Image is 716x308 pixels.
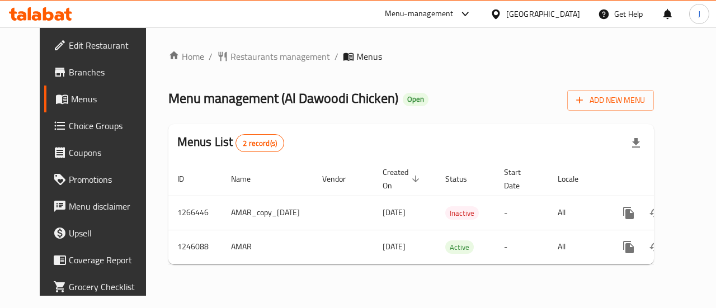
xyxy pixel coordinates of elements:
[356,50,382,63] span: Menus
[209,50,213,63] li: /
[222,196,313,230] td: AMAR_copy_[DATE]
[623,130,649,157] div: Export file
[403,93,428,106] div: Open
[168,50,204,63] a: Home
[385,7,454,21] div: Menu-management
[322,172,360,186] span: Vendor
[44,220,159,247] a: Upsell
[335,50,338,63] li: /
[44,247,159,273] a: Coverage Report
[615,200,642,226] button: more
[177,134,284,152] h2: Menus List
[642,200,669,226] button: Change Status
[217,50,330,63] a: Restaurants management
[71,92,150,106] span: Menus
[576,93,645,107] span: Add New Menu
[495,230,549,264] td: -
[504,165,535,192] span: Start Date
[69,280,150,293] span: Grocery Checklist
[495,196,549,230] td: -
[698,8,700,20] span: J
[69,226,150,240] span: Upsell
[168,230,222,264] td: 1246088
[69,39,150,52] span: Edit Restaurant
[403,94,428,104] span: Open
[44,59,159,86] a: Branches
[231,172,265,186] span: Name
[44,32,159,59] a: Edit Restaurant
[506,8,580,20] div: [GEOGRAPHIC_DATA]
[44,166,159,193] a: Promotions
[235,134,284,152] div: Total records count
[383,165,423,192] span: Created On
[383,205,406,220] span: [DATE]
[445,207,479,220] span: Inactive
[69,119,150,132] span: Choice Groups
[44,139,159,166] a: Coupons
[558,172,593,186] span: Locale
[236,138,284,149] span: 2 record(s)
[642,234,669,260] button: Change Status
[168,50,654,63] nav: breadcrumb
[445,206,479,220] div: Inactive
[445,172,482,186] span: Status
[445,241,474,254] span: Active
[69,146,150,159] span: Coupons
[549,196,606,230] td: All
[168,86,398,111] span: Menu management ( Al Dawoodi Chicken )
[69,253,150,267] span: Coverage Report
[383,239,406,254] span: [DATE]
[168,196,222,230] td: 1266446
[69,173,150,186] span: Promotions
[222,230,313,264] td: AMAR
[69,65,150,79] span: Branches
[615,234,642,260] button: more
[44,86,159,112] a: Menus
[44,193,159,220] a: Menu disclaimer
[44,112,159,139] a: Choice Groups
[44,273,159,300] a: Grocery Checklist
[69,200,150,213] span: Menu disclaimer
[230,50,330,63] span: Restaurants management
[549,230,606,264] td: All
[177,172,199,186] span: ID
[567,90,654,111] button: Add New Menu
